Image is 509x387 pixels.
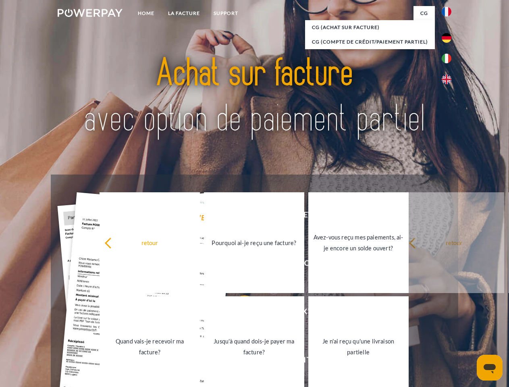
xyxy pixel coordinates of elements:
[442,33,451,43] img: de
[442,75,451,84] img: en
[209,336,299,358] div: Jusqu'à quand dois-je payer ma facture?
[305,35,435,49] a: CG (Compte de crédit/paiement partiel)
[131,6,161,21] a: Home
[104,336,195,358] div: Quand vais-je recevoir ma facture?
[442,7,451,17] img: fr
[58,9,123,17] img: logo-powerpay-white.svg
[305,20,435,35] a: CG (achat sur facture)
[313,232,404,254] div: Avez-vous reçu mes paiements, ai-je encore un solde ouvert?
[104,237,195,248] div: retour
[313,336,404,358] div: Je n'ai reçu qu'une livraison partielle
[442,54,451,63] img: it
[477,355,503,381] iframe: Bouton de lancement de la fenêtre de messagerie
[161,6,207,21] a: LA FACTURE
[77,39,432,154] img: title-powerpay_fr.svg
[207,6,245,21] a: Support
[413,6,435,21] a: CG
[409,237,499,248] div: retour
[209,237,299,248] div: Pourquoi ai-je reçu une facture?
[308,192,409,293] a: Avez-vous reçu mes paiements, ai-je encore un solde ouvert?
